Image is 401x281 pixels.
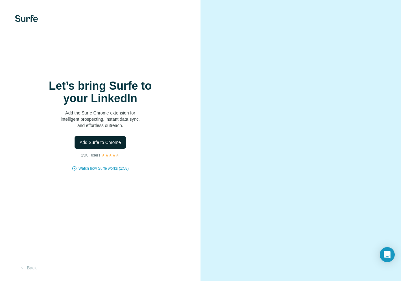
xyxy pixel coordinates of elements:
[38,110,163,129] p: Add the Surfe Chrome extension for intelligent prospecting, instant data sync, and effortless out...
[75,136,126,149] button: Add Surfe to Chrome
[38,80,163,105] h1: Let’s bring Surfe to your LinkedIn
[15,262,41,273] button: Back
[380,247,395,262] div: Open Intercom Messenger
[78,166,128,171] button: Watch how Surfe works (1:58)
[81,152,100,158] p: 25K+ users
[102,153,119,157] img: Rating Stars
[80,139,121,146] span: Add Surfe to Chrome
[15,15,38,22] img: Surfe's logo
